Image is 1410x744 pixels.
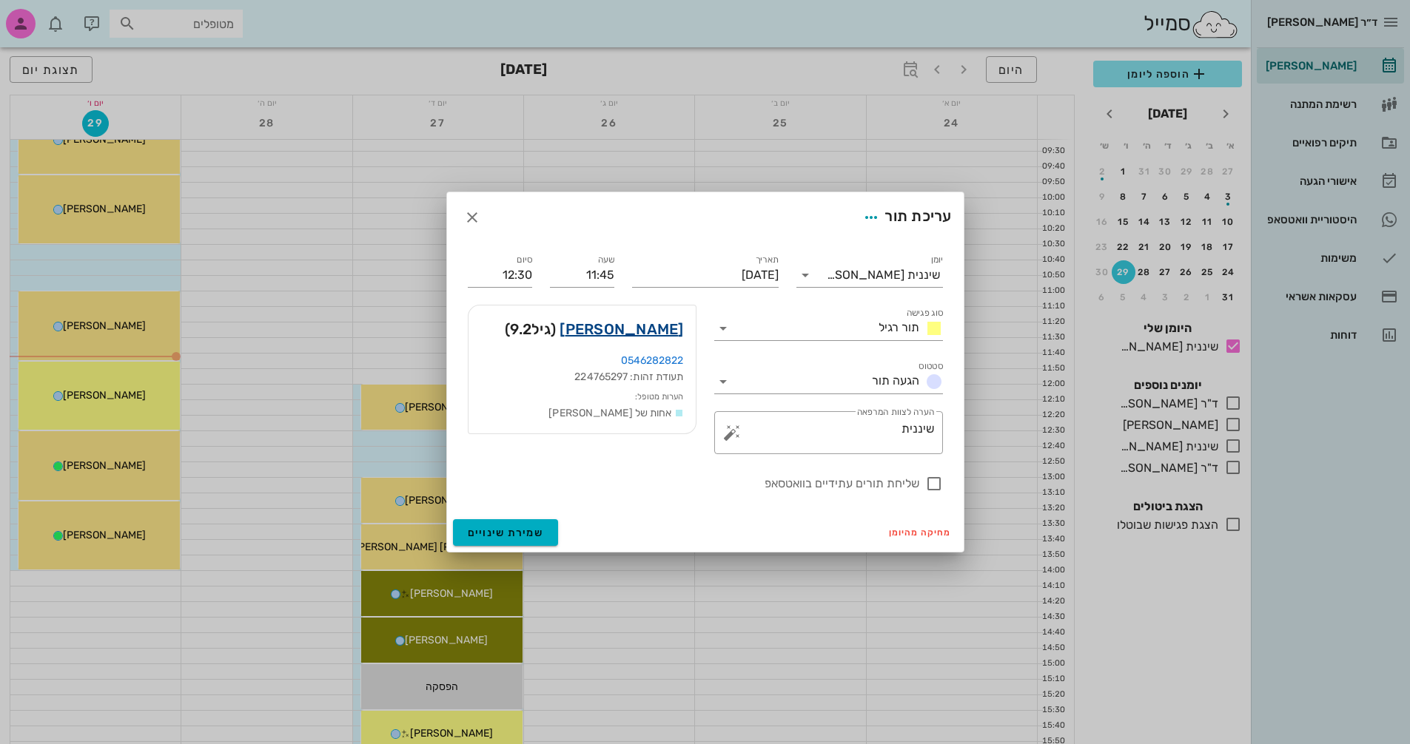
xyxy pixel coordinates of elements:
[714,370,943,393] div: סטטוסהגעה תור
[883,522,958,543] button: מחיקה מהיומן
[468,476,919,491] label: שליחת תורים עתידיים בוואטסאפ
[621,354,684,367] a: 0546282822
[858,204,951,231] div: עריכת תור
[635,392,683,402] small: הערות מטופל:
[930,254,943,266] label: יומן
[796,263,943,287] div: יומןשיננית [PERSON_NAME]
[906,308,943,319] label: סוג פגישה
[872,373,919,388] span: הגעה תור
[505,317,556,341] span: (גיל )
[548,407,671,419] span: אחות של [PERSON_NAME]
[755,254,779,266] label: תאריך
[597,254,614,266] label: שעה
[517,254,532,266] label: סיום
[714,317,943,340] div: סוג פגישהתור רגיל
[480,369,684,385] div: תעודת זהות: 224765297
[889,527,952,538] span: מחיקה מהיומן
[856,407,933,418] label: הערה לצוות המרפאה
[560,317,683,341] a: [PERSON_NAME]
[919,361,943,372] label: סטטוס
[510,320,531,338] span: 9.2
[453,519,559,546] button: שמירת שינויים
[827,268,940,282] div: שיננית [PERSON_NAME]
[879,320,919,334] span: תור רגיל
[468,527,544,539] span: שמירת שינויים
